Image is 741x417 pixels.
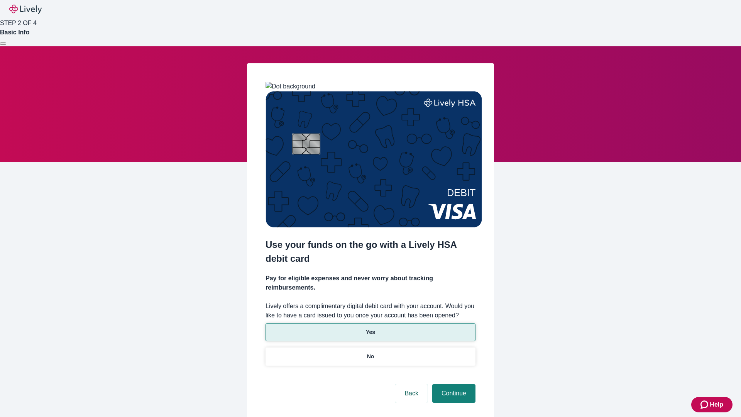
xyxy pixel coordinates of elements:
[367,353,374,361] p: No
[432,384,475,403] button: Continue
[266,91,482,227] img: Debit card
[366,328,375,336] p: Yes
[266,323,475,341] button: Yes
[700,400,710,409] svg: Zendesk support icon
[266,347,475,366] button: No
[710,400,723,409] span: Help
[266,274,475,292] h4: Pay for eligible expenses and never worry about tracking reimbursements.
[266,302,475,320] label: Lively offers a complimentary digital debit card with your account. Would you like to have a card...
[266,82,315,91] img: Dot background
[9,5,42,14] img: Lively
[266,238,475,266] h2: Use your funds on the go with a Lively HSA debit card
[395,384,428,403] button: Back
[691,397,733,412] button: Zendesk support iconHelp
